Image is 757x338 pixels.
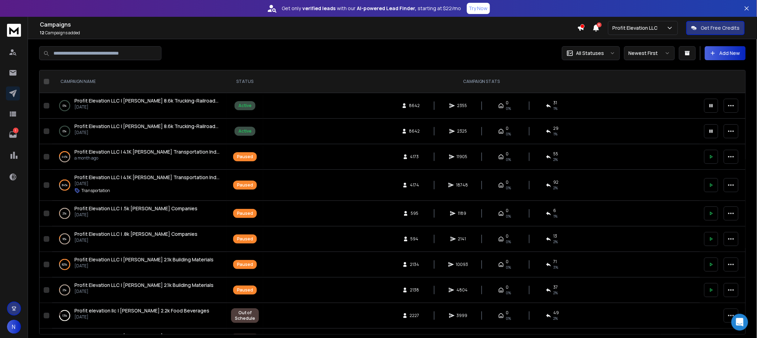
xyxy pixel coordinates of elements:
p: 0 % [63,128,67,135]
td: 82%Profit Elevation LLC | [PERSON_NAME] 2.1k Building Materials[DATE] [52,252,227,277]
a: Profit Elevation LLC | [PERSON_NAME] 8.6k Trucking-Railroad-Transportation [74,123,220,130]
td: 84%Profit Elevation LLC | 4.1K [PERSON_NAME] Transportation Industry[DATE]Transportation [52,170,227,201]
img: logo [7,24,21,37]
p: a month ago [74,155,220,161]
a: Profit Elevation LLC | .8k [PERSON_NAME] Companies [74,231,197,238]
td: 13%Profit elevation llc | [PERSON_NAME] 2.2k Food Beverages[DATE] [52,303,227,329]
span: 0 [506,208,509,213]
span: 0 [506,310,509,316]
button: Try Now [467,3,490,14]
span: 0 [506,100,509,106]
a: Profit Elevation LLC | 4.1K [PERSON_NAME] Transportation Industry [74,174,220,181]
strong: verified leads [302,5,336,12]
span: 594 [411,236,419,242]
span: 4173 [410,154,419,160]
button: Add New [705,46,746,60]
a: Profit Elevation LLC | [PERSON_NAME] 2.1k Building Materials [74,256,214,263]
td: 2%Profit Elevation LLC | .5k [PERSON_NAME] Companies[DATE] [52,201,227,226]
span: 3999 [457,313,468,318]
span: 2138 [410,287,419,293]
strong: AI-powered Lead Finder, [357,5,416,12]
span: 49 [554,310,559,316]
span: 10093 [456,262,468,267]
span: 1 % [554,106,558,111]
p: [DATE] [74,289,214,294]
span: 4174 [410,182,419,188]
td: 0%Profit Elevation LLC | [PERSON_NAME] 8.6k Trucking-Railroad-Transportation[DATE] [52,119,227,144]
p: [DATE] [74,238,197,243]
span: 13 [554,233,557,239]
p: 9 % [63,235,67,242]
span: 3 % [554,265,558,270]
td: 9%Profit Elevation LLC | .8k [PERSON_NAME] Companies[DATE] [52,226,227,252]
span: 0 [506,284,509,290]
span: 2 % [554,239,558,245]
th: CAMPAIGN STATS [263,70,700,93]
span: 2355 [457,103,467,108]
span: Profit Elevation LLC | [PERSON_NAME] 8.6k Trucking-Railroad-Transportation [74,123,252,129]
p: Try Now [469,5,488,12]
h1: Campaigns [40,20,577,29]
div: Paused [237,262,253,267]
span: 0% [506,239,511,245]
span: 2 % [554,316,558,321]
p: Campaigns added [40,30,577,36]
p: Get only with our starting at $22/mo [282,5,461,12]
p: 0 % [63,102,67,109]
button: Newest First [624,46,675,60]
span: 0% [506,185,511,191]
span: 0% [506,290,511,296]
div: Open Intercom Messenger [731,314,748,331]
span: 6 [554,208,556,213]
p: All Statuses [576,50,604,57]
button: Get Free Credits [686,21,745,35]
span: 2134 [410,262,419,267]
a: Profit Elevation LLC | [PERSON_NAME] 2.1k Building Materials [74,282,214,289]
span: Profit Elevation LLC | .5k [PERSON_NAME] Companies [74,205,197,212]
p: [DATE] [74,181,220,186]
span: 29 [554,126,559,131]
span: Profit Elevation LLC | 4.1K [PERSON_NAME] Transportation Industry [74,174,229,181]
a: Profit elevation llc | [PERSON_NAME] 2.2k Food Beverages [74,307,209,314]
div: Out of Schedule [235,310,255,321]
span: 1189 [458,211,466,216]
div: Paused [237,182,253,188]
span: 2 % [554,290,558,296]
p: Get Free Credits [701,24,740,31]
span: 37 [554,284,558,290]
p: 2 % [63,287,67,294]
span: 0% [506,157,511,162]
span: 55 [554,151,558,157]
a: 1 [6,128,20,142]
p: 84 % [62,182,67,189]
div: Paused [237,236,253,242]
span: 92 [554,179,559,185]
span: 0 [506,151,509,157]
span: 1 % [554,131,558,137]
span: 0 [506,179,509,185]
td: 2%Profit Elevation LLC | [PERSON_NAME] 2.1k Building Materials[DATE] [52,277,227,303]
p: Profit Elevation LLC [613,24,661,31]
p: [DATE] [74,130,220,135]
th: CAMPAIGN NAME [52,70,227,93]
div: Paused [237,287,253,293]
p: 44 % [62,153,68,160]
p: 2 % [63,210,67,217]
span: Profit Elevation LLC | [PERSON_NAME] 8.6k Trucking-Railroad-Transportation [74,97,252,104]
span: 2325 [457,128,467,134]
span: 0% [506,106,511,111]
span: 0% [506,316,511,321]
span: 0 [506,259,509,265]
button: N [7,320,21,334]
span: 8642 [409,128,420,134]
p: 82 % [62,261,67,268]
span: 1 % [554,213,558,219]
span: 2141 [458,236,466,242]
p: [DATE] [74,104,220,110]
span: 11905 [457,154,468,160]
